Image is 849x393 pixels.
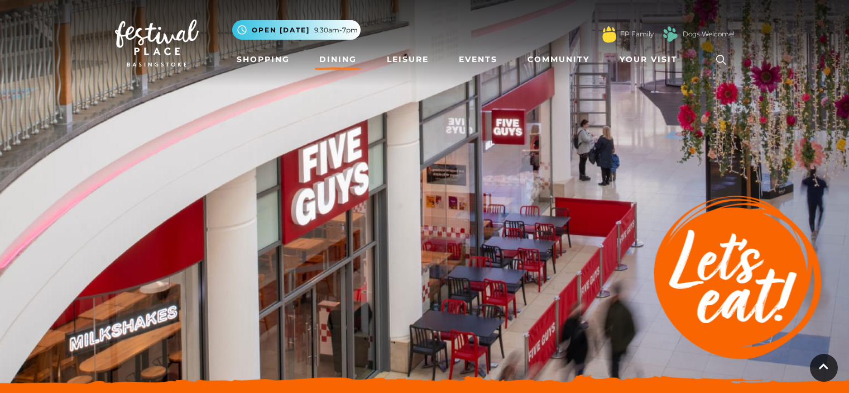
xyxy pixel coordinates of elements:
a: Dogs Welcome! [683,29,735,39]
a: Shopping [232,49,294,70]
a: Leisure [382,49,433,70]
button: Open [DATE] 9.30am-7pm [232,20,361,40]
span: Open [DATE] [252,25,310,35]
a: Community [523,49,594,70]
img: Festival Place Logo [115,20,199,67]
a: Dining [315,49,361,70]
span: 9.30am-7pm [314,25,358,35]
a: FP Family [620,29,654,39]
span: Your Visit [620,54,678,65]
a: Events [454,49,502,70]
a: Your Visit [615,49,688,70]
